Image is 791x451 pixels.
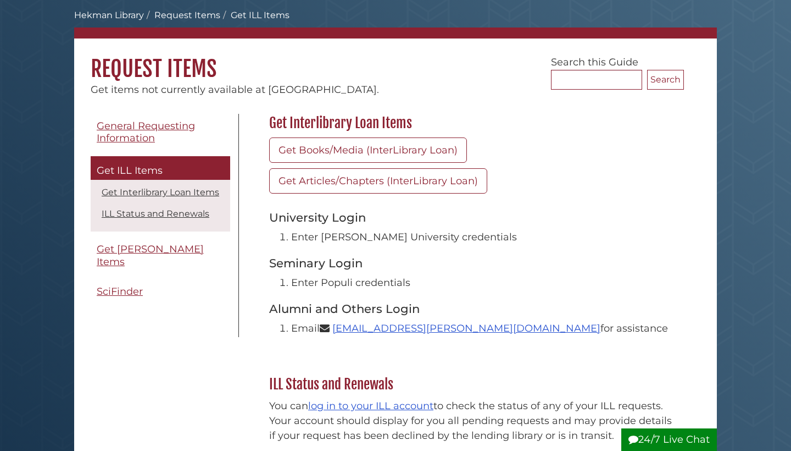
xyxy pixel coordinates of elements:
h1: Request Items [74,38,717,82]
span: Get items not currently available at [GEOGRAPHIC_DATA]. [91,84,379,96]
span: General Requesting Information [97,120,195,145]
a: ILL Status and Renewals [102,208,209,219]
a: General Requesting Information [91,114,230,151]
a: [EMAIL_ADDRESS][PERSON_NAME][DOMAIN_NAME] [332,322,600,334]
h2: ILL Status and Renewals [264,376,684,393]
a: Get ILL Items [91,156,230,180]
h2: Get Interlibrary Loan Items [264,114,684,132]
a: SciFinder [91,279,230,304]
p: You can to check the status of any of your ILL requests. Your account should display for you all ... [269,399,678,443]
nav: breadcrumb [74,9,717,38]
span: Get [PERSON_NAME] Items [97,243,204,268]
a: Get Books/Media (InterLibrary Loan) [269,137,467,163]
li: Enter [PERSON_NAME] University credentials [291,230,678,245]
h3: Seminary Login [269,256,678,270]
a: Get Interlibrary Loan Items [102,187,219,197]
a: Hekman Library [74,10,144,20]
a: Get Articles/Chapters (InterLibrary Loan) [269,168,487,194]
h3: Alumni and Others Login [269,301,678,316]
span: SciFinder [97,285,143,298]
a: log in to your ILL account [308,400,433,412]
a: Get [PERSON_NAME] Items [91,237,230,274]
h3: University Login [269,210,678,224]
a: Request Items [154,10,220,20]
li: Get ILL Items [220,9,289,22]
button: 24/7 Live Chat [621,428,717,451]
button: Search [647,70,684,90]
li: Enter Populi credentials [291,276,678,290]
span: Get ILL Items [97,164,163,177]
li: Email for assistance [291,321,678,336]
div: Guide Pages [91,114,230,310]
